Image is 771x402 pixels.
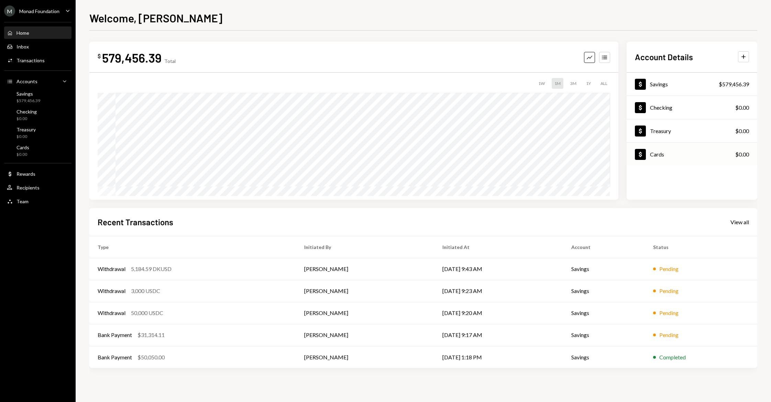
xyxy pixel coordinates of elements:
a: Treasury$0.00 [627,119,757,142]
div: M [4,6,15,17]
div: 1M [552,78,563,89]
div: Pending [659,287,679,295]
td: [PERSON_NAME] [296,346,434,368]
div: Rewards [16,171,35,177]
div: Savings [16,91,40,97]
div: 1W [536,78,548,89]
td: [PERSON_NAME] [296,280,434,302]
div: Bank Payment [98,353,132,361]
a: View all [730,218,749,226]
div: $0.00 [16,116,37,122]
th: Account [563,236,645,258]
td: [DATE] 9:17 AM [434,324,563,346]
th: Initiated By [296,236,434,258]
th: Status [645,236,757,258]
div: $579,456.39 [16,98,40,104]
div: $579,456.39 [719,80,749,88]
div: Treasury [650,128,671,134]
div: $31,314.11 [137,331,165,339]
a: Inbox [4,40,71,53]
a: Checking$0.00 [4,107,71,123]
div: Withdrawal [98,265,125,273]
div: Treasury [16,127,36,132]
a: Team [4,195,71,207]
a: Cards$0.00 [627,143,757,166]
div: 5,184.59 DKUSD [131,265,172,273]
a: Transactions [4,54,71,66]
div: Checking [650,104,672,111]
div: Pending [659,309,679,317]
div: 3M [568,78,579,89]
a: Savings$579,456.39 [4,89,71,105]
th: Initiated At [434,236,563,258]
td: [DATE] 9:43 AM [434,258,563,280]
a: Checking$0.00 [627,96,757,119]
div: $50,050.00 [137,353,165,361]
div: 3,000 USDC [131,287,160,295]
h1: Welcome, [PERSON_NAME] [89,11,222,25]
td: Savings [563,258,645,280]
div: 1Y [583,78,594,89]
h2: Account Details [635,51,693,63]
div: Recipients [16,185,40,191]
div: $0.00 [735,127,749,135]
td: Savings [563,346,645,368]
div: Team [16,198,29,204]
div: 50,000 USDC [131,309,163,317]
div: Home [16,30,29,36]
td: [PERSON_NAME] [296,258,434,280]
h2: Recent Transactions [98,216,173,228]
div: $ [98,53,101,59]
th: Type [89,236,296,258]
td: [PERSON_NAME] [296,302,434,324]
div: Pending [659,331,679,339]
div: Accounts [16,78,37,84]
div: Monad Foundation [19,8,59,14]
a: Home [4,26,71,39]
a: Recipients [4,181,71,194]
td: Savings [563,280,645,302]
div: Withdrawal [98,309,125,317]
td: [DATE] 9:23 AM [434,280,563,302]
div: ALL [598,78,610,89]
div: $0.00 [735,150,749,159]
div: $0.00 [16,134,36,140]
a: Cards$0.00 [4,142,71,159]
div: Total [164,58,176,64]
div: Checking [16,109,37,115]
div: $0.00 [16,152,29,157]
div: View all [730,219,749,226]
div: $0.00 [735,104,749,112]
td: [DATE] 1:18 PM [434,346,563,368]
a: Rewards [4,167,71,180]
td: [PERSON_NAME] [296,324,434,346]
div: Cards [16,144,29,150]
div: Pending [659,265,679,273]
div: Inbox [16,44,29,50]
div: Withdrawal [98,287,125,295]
div: Bank Payment [98,331,132,339]
td: Savings [563,302,645,324]
div: Completed [659,353,686,361]
div: Savings [650,81,668,87]
td: Savings [563,324,645,346]
div: Cards [650,151,664,157]
a: Treasury$0.00 [4,124,71,141]
div: 579,456.39 [102,50,162,65]
td: [DATE] 9:20 AM [434,302,563,324]
a: Savings$579,456.39 [627,73,757,96]
a: Accounts [4,75,71,87]
div: Transactions [16,57,45,63]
